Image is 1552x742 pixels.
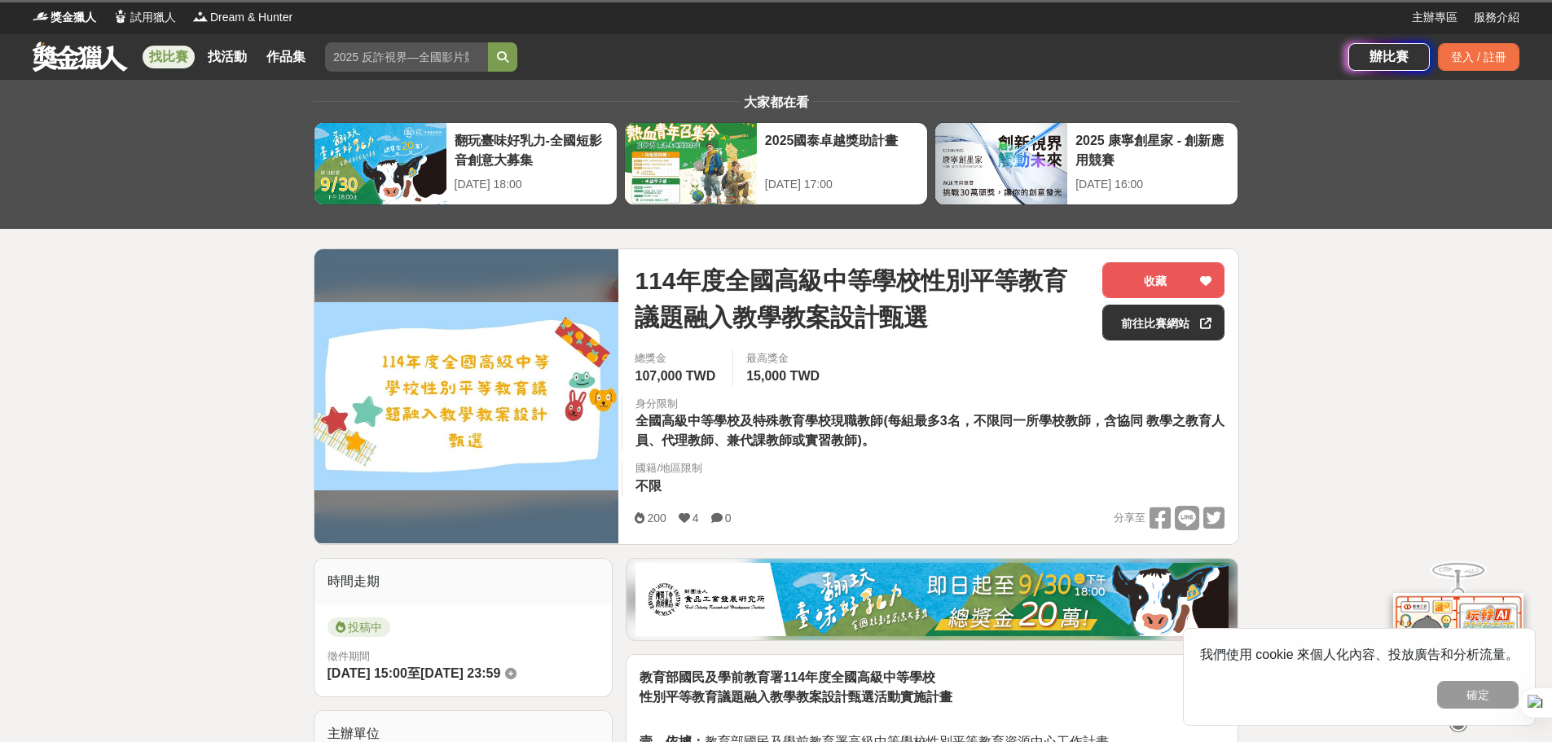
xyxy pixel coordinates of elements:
[635,414,1224,447] span: 全國高級中等學校及特殊教育學校現職教師(每組最多3名，不限同一所學校教師，含協同 教學之教育人員、代理教師、兼代課教師或實習教師)。
[328,666,407,680] span: [DATE] 15:00
[1437,681,1519,709] button: 確定
[647,511,666,525] span: 200
[328,650,370,662] span: 徵件期間
[635,479,662,493] span: 不限
[1348,43,1430,71] a: 辦比賽
[1114,506,1145,530] span: 分享至
[192,8,209,24] img: Logo
[33,8,49,24] img: Logo
[201,46,253,68] a: 找活動
[407,666,420,680] span: 至
[314,559,613,604] div: 時間走期
[740,95,813,109] span: 大家都在看
[1438,43,1519,71] div: 登入 / 註冊
[210,9,292,26] span: Dream & Hunter
[1075,131,1229,168] div: 2025 康寧創星家 - 創新應用競賽
[692,511,699,525] span: 4
[112,8,129,24] img: Logo
[1200,648,1519,661] span: 我們使用 cookie 來個人化內容、投放廣告和分析流量。
[765,176,919,193] div: [DATE] 17:00
[1393,593,1523,701] img: d2146d9a-e6f6-4337-9592-8cefde37ba6b.png
[328,617,390,637] span: 投稿中
[33,9,96,26] a: Logo獎金獵人
[624,122,928,205] a: 2025國泰卓越獎助計畫[DATE] 17:00
[746,350,824,367] span: 最高獎金
[635,396,1224,412] div: 身分限制
[112,9,176,26] a: Logo試用獵人
[635,350,719,367] span: 總獎金
[725,511,732,525] span: 0
[455,176,609,193] div: [DATE] 18:00
[640,690,952,704] strong: 性別平等教育議題融入教學教案設計甄選活動實施計畫
[635,563,1229,636] img: 1c81a89c-c1b3-4fd6-9c6e-7d29d79abef5.jpg
[1474,9,1519,26] a: 服務介紹
[635,460,702,476] div: 國籍/地區限制
[314,122,618,205] a: 翻玩臺味好乳力-全國短影音創意大募集[DATE] 18:00
[455,131,609,168] div: 翻玩臺味好乳力-全國短影音創意大募集
[746,369,820,383] span: 15,000 TWD
[1412,9,1457,26] a: 主辦專區
[1075,176,1229,193] div: [DATE] 16:00
[635,369,715,383] span: 107,000 TWD
[765,131,919,168] div: 2025國泰卓越獎助計畫
[192,9,292,26] a: LogoDream & Hunter
[143,46,195,68] a: 找比賽
[130,9,176,26] span: 試用獵人
[635,262,1089,336] span: 114年度全國高級中等學校性別平等教育議題融入教學教案設計甄選
[51,9,96,26] span: 獎金獵人
[325,42,488,72] input: 2025 反詐視界—全國影片競賽
[1102,305,1224,340] a: 前往比賽網站
[314,302,619,490] img: Cover Image
[260,46,312,68] a: 作品集
[420,666,500,680] span: [DATE] 23:59
[934,122,1238,205] a: 2025 康寧創星家 - 創新應用競賽[DATE] 16:00
[640,670,935,684] strong: 教育部國民及學前教育署114年度全國高級中等學校
[1102,262,1224,298] button: 收藏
